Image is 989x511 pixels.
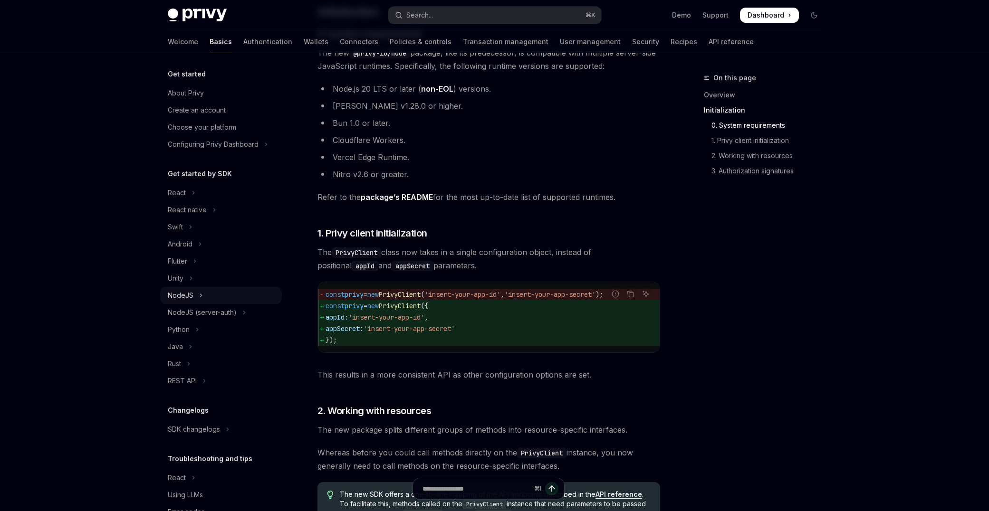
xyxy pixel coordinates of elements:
[713,72,756,84] span: On this page
[348,313,424,322] span: 'insert-your-app-id'
[332,247,381,258] code: PrivyClient
[168,472,186,483] div: React
[168,375,197,387] div: REST API
[168,221,183,233] div: Swift
[304,30,328,53] a: Wallets
[422,478,530,499] input: Ask a question...
[160,102,282,119] a: Create an account
[243,30,292,53] a: Authentication
[424,313,428,322] span: ,
[807,8,822,23] button: Toggle dark mode
[160,236,282,253] button: Toggle Android section
[160,469,282,486] button: Toggle React section
[361,192,433,202] a: package’s README
[168,358,181,369] div: Rust
[379,290,421,299] span: PrivyClient
[168,122,236,133] div: Choose your platform
[704,118,829,133] a: 0. System requirements
[168,238,192,250] div: Android
[168,104,226,116] div: Create an account
[168,489,203,501] div: Using LLMs
[160,372,282,389] button: Toggle REST API section
[168,273,183,284] div: Unity
[349,48,410,58] code: @privy-io/node
[317,423,660,436] span: The new package splits different groups of methods into resource-specific interfaces.
[748,10,784,20] span: Dashboard
[168,9,227,22] img: dark logo
[160,201,282,218] button: Toggle React native section
[367,302,379,310] span: new
[586,11,595,19] span: ⌘ K
[160,184,282,201] button: Toggle React section
[317,227,427,240] span: 1. Privy client initialization
[704,133,829,148] a: 1. Privy client initialization
[545,482,558,495] button: Send message
[390,30,451,53] a: Policies & controls
[704,148,829,163] a: 2. Working with resources
[317,133,660,147] li: Cloudflare Workers.
[168,204,207,216] div: React native
[421,84,453,94] a: non-EOL
[364,302,367,310] span: =
[463,30,548,53] a: Transaction management
[317,46,660,73] span: The new package, like its predecessor, is compatible with multiple server-side JavaScript runtime...
[317,82,660,95] li: Node.js 20 LTS or later ( ) versions.
[671,30,697,53] a: Recipes
[168,405,209,416] h5: Changelogs
[345,302,364,310] span: privy
[168,307,237,318] div: NodeJS (server-auth)
[388,7,601,24] button: Open search
[317,168,660,181] li: Nitro v2.6 or greater.
[317,246,660,272] span: The class now takes in a single configuration object, instead of positional and parameters.
[672,10,691,20] a: Demo
[168,453,252,464] h5: Troubleshooting and tips
[160,321,282,338] button: Toggle Python section
[326,290,345,299] span: const
[160,253,282,270] button: Toggle Flutter section
[168,187,186,199] div: React
[160,486,282,503] a: Using LLMs
[364,324,455,333] span: 'insert-your-app-secret'
[168,424,220,435] div: SDK changelogs
[168,341,183,352] div: Java
[340,30,378,53] a: Connectors
[421,290,424,299] span: (
[702,10,729,20] a: Support
[392,261,433,271] code: appSecret
[326,313,348,322] span: appId:
[160,304,282,321] button: Toggle NodeJS (server-auth) section
[624,288,637,300] button: Copy the contents from the code block
[326,302,345,310] span: const
[640,288,652,300] button: Ask AI
[317,404,432,417] span: 2. Working with resources
[160,119,282,136] a: Choose your platform
[500,290,504,299] span: ,
[424,290,500,299] span: 'insert-your-app-id'
[704,87,829,103] a: Overview
[352,261,378,271] code: appId
[168,87,204,99] div: About Privy
[609,288,622,300] button: Report incorrect code
[367,290,379,299] span: new
[517,448,567,458] code: PrivyClient
[168,68,206,80] h5: Get started
[160,355,282,372] button: Toggle Rust section
[364,290,367,299] span: =
[317,99,660,113] li: [PERSON_NAME] v1.28.0 or higher.
[168,139,259,150] div: Configuring Privy Dashboard
[504,290,595,299] span: 'insert-your-app-secret'
[379,302,421,310] span: PrivyClient
[168,290,193,301] div: NodeJS
[704,163,829,179] a: 3. Authorization signatures
[317,151,660,164] li: Vercel Edge Runtime.
[560,30,621,53] a: User management
[210,30,232,53] a: Basics
[160,85,282,102] a: About Privy
[160,338,282,355] button: Toggle Java section
[740,8,799,23] a: Dashboard
[421,302,428,310] span: ({
[326,324,364,333] span: appSecret:
[160,421,282,438] button: Toggle SDK changelogs section
[345,290,364,299] span: privy
[160,218,282,236] button: Toggle Swift section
